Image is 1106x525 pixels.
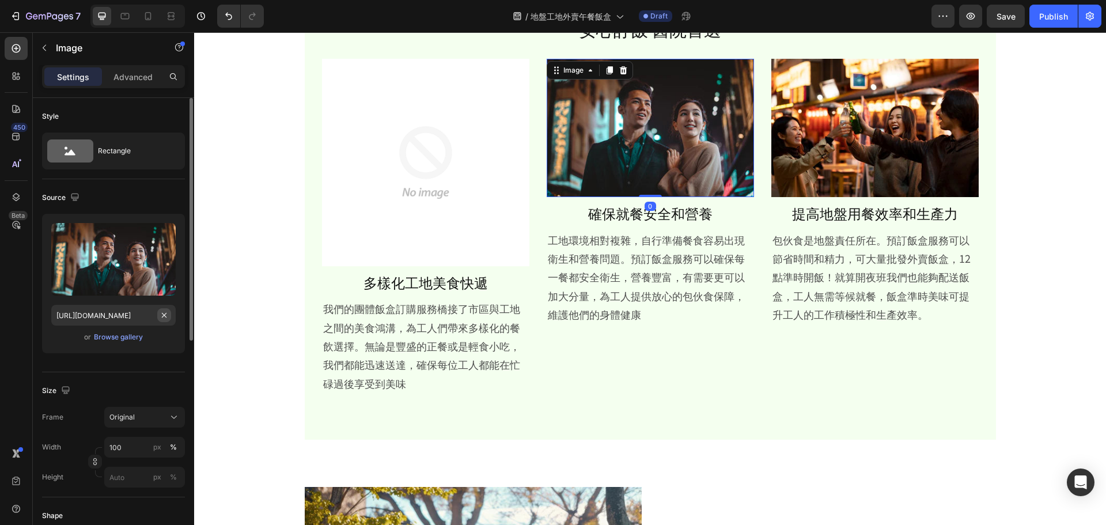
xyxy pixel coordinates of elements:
[166,440,180,454] button: px
[525,10,528,22] span: /
[42,190,82,206] div: Source
[42,412,63,422] label: Frame
[75,9,81,23] p: 7
[94,332,143,342] div: Browse gallery
[577,171,785,191] h2: Rich Text Editor. Editing area: main
[150,470,164,484] button: %
[153,442,161,452] div: px
[578,172,783,190] p: 提高地盤用餐效率和生產力
[104,437,185,458] input: px%
[84,330,91,344] span: or
[11,123,28,132] div: 450
[113,71,153,83] p: Advanced
[42,511,63,521] div: Shape
[465,489,802,514] h2: 遠離市區的外景拍攝
[1029,5,1078,28] button: Publish
[98,138,168,164] div: Rectangle
[5,5,86,28] button: 7
[170,472,177,482] div: %
[51,305,176,326] input: https://example.com/image.jpg
[353,171,560,191] h2: Rich Text Editor. Editing area: main
[42,442,61,452] label: Width
[57,71,89,83] p: Settings
[577,27,785,165] img: filming_catering400x267.webp
[56,41,154,55] p: Image
[104,467,185,488] input: px%
[194,32,1106,525] iframe: Design area
[109,412,135,422] span: Original
[997,12,1016,21] span: Save
[217,5,264,28] div: Undo/Redo
[1067,469,1094,496] div: Open Intercom Messenger
[9,211,28,220] div: Beta
[93,331,143,343] button: Browse gallery
[578,198,783,292] p: 包伙食是地盤責任所在。預訂飯盒服務可以節省時間和精力，可大量批發外賣飯盒，12點準時開飯！就算開夜班我們也能夠配送飯盒，工人無需等候就餐，飯盒準時美味可提升工人的工作積極性和生產效率。
[42,111,59,122] div: Style
[51,223,176,296] img: preview-image
[354,198,559,292] p: 工地環境相對複雜，自行準備餐食容易出現衛生和營養問題。預訂飯盒服務可以確保每一餐都安全衛生，營養豐富，有需要更可以加大分量，為工人提供放心的包伙食保障，維護他們的身體健康
[153,472,161,482] div: px
[104,407,185,428] button: Original
[367,33,392,43] div: Image
[987,5,1025,28] button: Save
[42,383,73,399] div: Size
[531,10,611,22] span: 地盤工地外賣午餐飯盒
[170,442,177,452] div: %
[166,470,180,484] button: px
[650,11,668,21] span: Draft
[353,197,560,293] div: Rich Text Editor. Editing area: main
[450,169,462,179] div: 0
[150,440,164,454] button: %
[42,472,63,482] label: Height
[1039,10,1068,22] div: Publish
[577,197,785,293] div: Rich Text Editor. Editing area: main
[354,172,559,190] p: 確保就餐安全和營養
